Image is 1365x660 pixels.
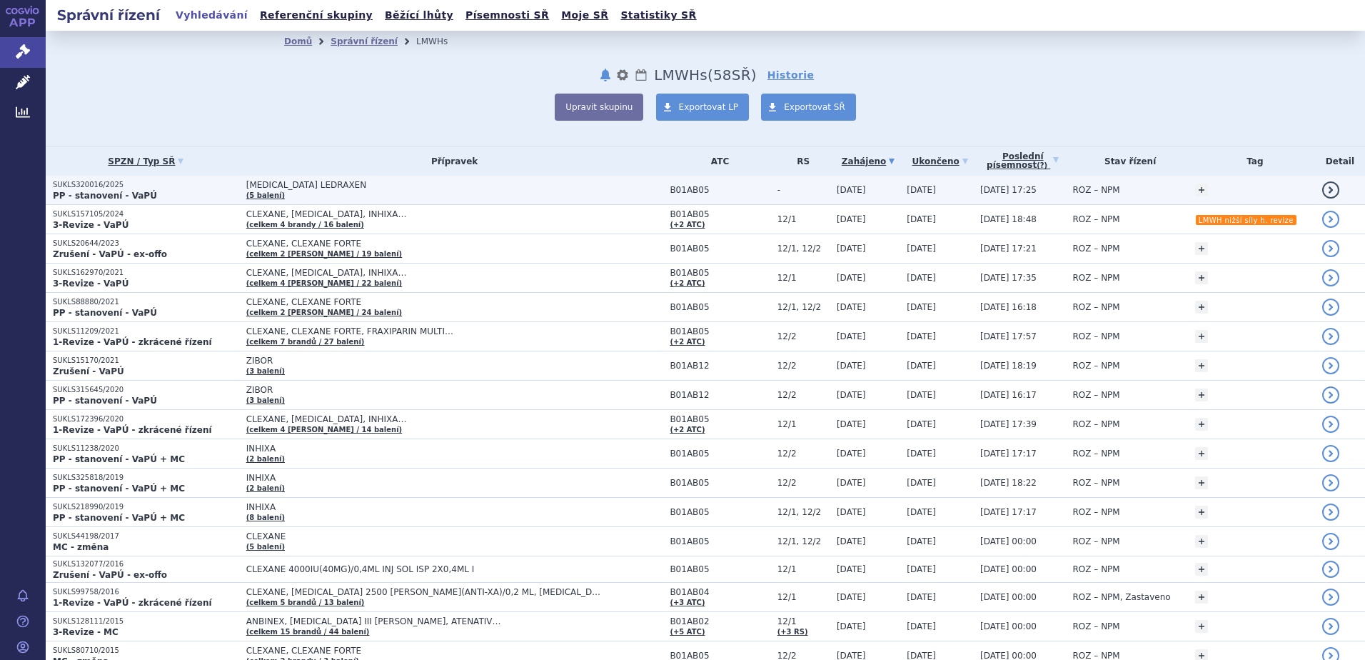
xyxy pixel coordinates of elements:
span: [DATE] 17:25 [980,185,1037,195]
a: (5 balení) [246,191,285,199]
p: SUKLS320016/2025 [53,180,239,190]
span: CLEXANE, [MEDICAL_DATA], INHIXA… [246,268,603,278]
a: Domů [284,36,312,46]
span: 12/1 [777,273,830,283]
a: detail [1322,211,1339,228]
a: (+2 ATC) [670,221,705,229]
a: + [1195,447,1208,460]
span: CLEXANE, [MEDICAL_DATA], INHIXA… [246,209,603,219]
p: SUKLS315645/2020 [53,385,239,395]
a: (celkem 4 [PERSON_NAME] / 14 balení) [246,426,402,434]
span: 12/2 [777,449,830,459]
span: [DATE] 17:39 [980,419,1037,429]
span: [DATE] [837,536,866,546]
span: [DATE] 00:00 [980,564,1037,574]
a: Moje SŘ [557,6,613,25]
span: [DATE] [907,621,936,631]
span: ZIBOR [246,385,603,395]
span: 12/2 [777,478,830,488]
strong: 3-Revize - MC [53,627,119,637]
a: (8 balení) [246,514,285,521]
span: INHIXA [246,444,603,454]
p: SUKLS157105/2024 [53,209,239,219]
a: SPZN / Typ SŘ [53,151,239,171]
span: ROZ – NPM [1073,564,1120,574]
a: (+2 ATC) [670,426,705,434]
strong: 1-Revize - VaPÚ - zkrácené řízení [53,337,212,347]
a: (+2 ATC) [670,279,705,287]
span: [DATE] [837,302,866,312]
span: ZIBOR [246,356,603,366]
span: 12/1, 12/2 [777,536,830,546]
span: ROZ – NPM [1073,273,1120,283]
span: [DATE] [907,592,936,602]
span: CLEXANE, CLEXANE FORTE [246,239,603,249]
a: + [1195,563,1208,576]
span: B01AB05 [670,507,770,517]
a: detail [1322,589,1339,606]
p: SUKLS20644/2023 [53,239,239,249]
span: B01AB05 [670,536,770,546]
a: Statistiky SŘ [616,6,700,25]
abbr: (?) [1037,161,1047,170]
a: Exportovat SŘ [761,94,856,121]
a: + [1195,242,1208,255]
span: [DATE] [837,592,866,602]
th: Stav řízení [1066,146,1188,176]
a: (celkem 5 brandů / 13 balení) [246,599,365,606]
a: + [1195,184,1208,196]
strong: 1-Revize - VaPÚ - zkrácené řízení [53,425,212,435]
p: SUKLS325818/2019 [53,473,239,483]
span: 12/2 [777,390,830,400]
strong: PP - stanovení - VaPÚ [53,308,157,318]
span: B01AB05 [670,302,770,312]
span: B01AB05 [670,326,770,336]
a: (celkem 4 [PERSON_NAME] / 22 balení) [246,279,402,287]
span: [DATE] [907,536,936,546]
span: B01AB05 [670,185,770,195]
i: LMWH nižší síly h. revize [1196,215,1296,225]
button: nastavení [615,66,630,84]
a: detail [1322,416,1339,433]
p: SUKLS99758/2016 [53,587,239,597]
span: [DATE] 18:19 [980,361,1037,371]
a: (3 balení) [246,367,285,375]
span: [DATE] [907,449,936,459]
span: [DATE] [907,302,936,312]
span: B01AB05 [670,564,770,574]
a: + [1195,301,1208,314]
span: [DATE] 17:17 [980,449,1037,459]
a: + [1195,591,1208,604]
a: Exportovat LP [656,94,750,121]
a: detail [1322,386,1339,404]
p: SUKLS88880/2021 [53,297,239,307]
span: [DATE] [837,478,866,488]
span: B01AB02 [670,616,770,626]
span: - [777,185,830,195]
a: detail [1322,299,1339,316]
a: + [1195,271,1208,284]
span: [DATE] 17:57 [980,331,1037,341]
th: Detail [1315,146,1365,176]
p: SUKLS44198/2017 [53,531,239,541]
span: CLEXANE, [MEDICAL_DATA] 2500 [PERSON_NAME](ANTI-XA)/0,2 ML, [MEDICAL_DATA] 5000 [PERSON_NAME](ANT... [246,587,603,597]
a: (celkem 15 brandů / 44 balení) [246,628,370,636]
span: [DATE] 18:22 [980,478,1037,488]
a: + [1195,418,1208,431]
a: (+3 RS) [777,628,808,636]
span: B01AB05 [670,478,770,488]
span: ROZ – NPM [1073,361,1120,371]
span: B01AB04 [670,587,770,597]
p: SUKLS80710/2015 [53,646,239,656]
a: Správní řízení [331,36,398,46]
span: ROZ – NPM, Zastaveno [1073,592,1171,602]
a: (celkem 2 [PERSON_NAME] / 24 balení) [246,309,402,316]
span: [DATE] [837,621,866,631]
span: ROZ – NPM [1073,621,1120,631]
a: detail [1322,269,1339,286]
span: B01AB12 [670,390,770,400]
li: LMWHs [416,31,466,52]
span: [DATE] [837,449,866,459]
span: ROZ – NPM [1073,214,1120,224]
span: [DATE] [907,244,936,254]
